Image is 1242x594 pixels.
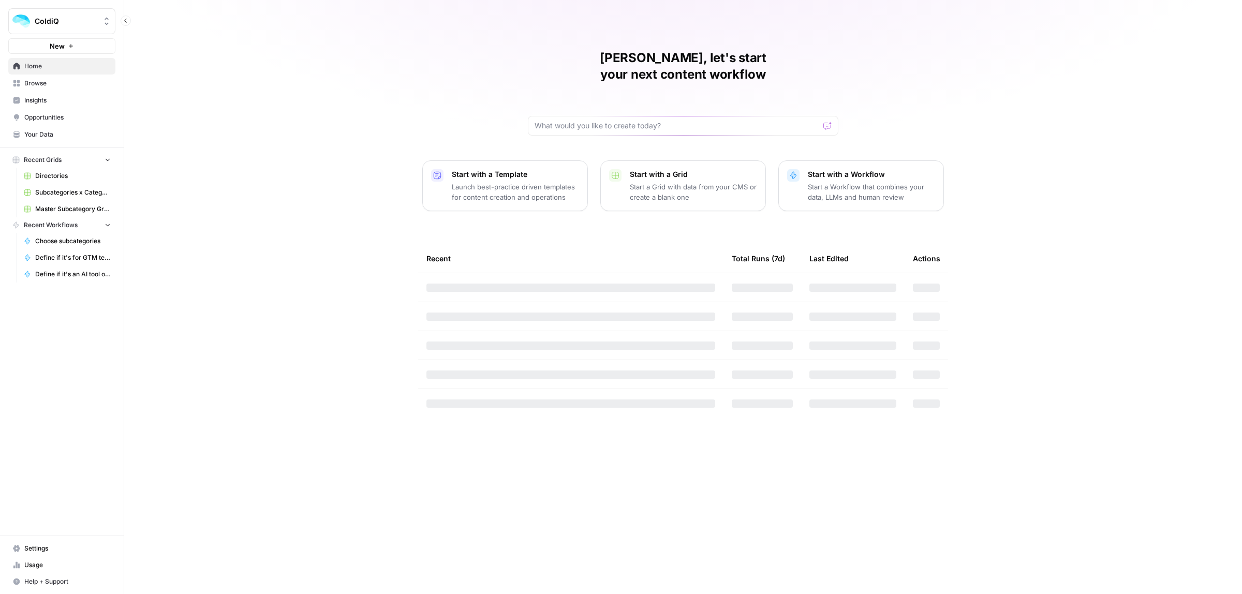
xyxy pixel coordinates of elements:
a: Choose subcategories [19,233,115,249]
a: Directories [19,168,115,184]
a: Subcategories x Categories [19,184,115,201]
span: Recent Grids [24,155,62,165]
span: Define if it's an AI tool or not? [35,270,111,279]
a: Master Subcategory Grid View (1).csv [19,201,115,217]
span: Insights [24,96,111,105]
p: Start with a Workflow [808,169,935,180]
span: Directories [35,171,111,181]
span: Help + Support [24,577,111,586]
span: Subcategories x Categories [35,188,111,197]
a: Home [8,58,115,75]
a: Your Data [8,126,115,143]
button: Recent Workflows [8,217,115,233]
button: Start with a WorkflowStart a Workflow that combines your data, LLMs and human review [778,160,944,211]
div: Last Edited [809,244,849,273]
div: Recent [426,244,715,273]
a: Settings [8,540,115,557]
a: Usage [8,557,115,573]
p: Launch best-practice driven templates for content creation and operations [452,182,579,202]
button: Start with a GridStart a Grid with data from your CMS or create a blank one [600,160,766,211]
span: Master Subcategory Grid View (1).csv [35,204,111,214]
a: Define if it's for GTM teams? [19,249,115,266]
button: Start with a TemplateLaunch best-practice driven templates for content creation and operations [422,160,588,211]
span: Choose subcategories [35,236,111,246]
a: Browse [8,75,115,92]
span: ColdiQ [35,16,97,26]
p: Start a Grid with data from your CMS or create a blank one [630,182,757,202]
span: Opportunities [24,113,111,122]
span: Recent Workflows [24,220,78,230]
p: Start with a Template [452,169,579,180]
input: What would you like to create today? [535,121,819,131]
div: Actions [913,244,940,273]
div: Total Runs (7d) [732,244,785,273]
span: Browse [24,79,111,88]
button: Workspace: ColdiQ [8,8,115,34]
span: Your Data [24,130,111,139]
span: Usage [24,560,111,570]
button: New [8,38,115,54]
a: Opportunities [8,109,115,126]
span: New [50,41,65,51]
button: Recent Grids [8,152,115,168]
img: ColdiQ Logo [12,12,31,31]
span: Home [24,62,111,71]
button: Help + Support [8,573,115,590]
p: Start a Workflow that combines your data, LLMs and human review [808,182,935,202]
p: Start with a Grid [630,169,757,180]
span: Settings [24,544,111,553]
a: Define if it's an AI tool or not? [19,266,115,283]
span: Define if it's for GTM teams? [35,253,111,262]
a: Insights [8,92,115,109]
h1: [PERSON_NAME], let's start your next content workflow [528,50,838,83]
